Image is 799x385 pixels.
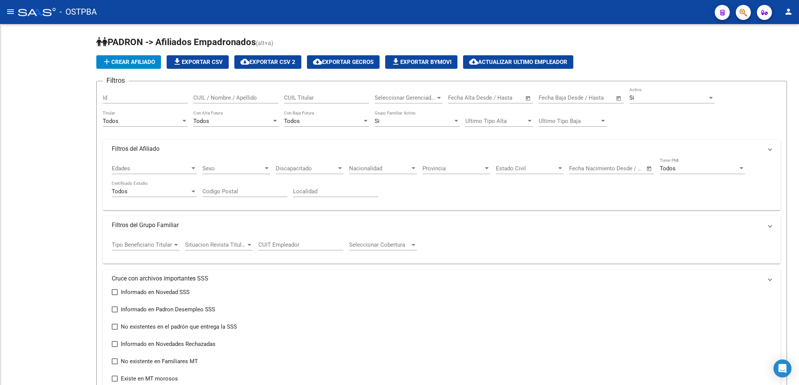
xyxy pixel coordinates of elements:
[660,165,676,172] span: Todos
[313,57,322,66] mat-icon: cloud_download
[167,55,229,69] button: Exportar CSV
[469,59,567,65] span: Actualizar ultimo Empleador
[202,165,263,172] span: Sexo
[375,118,380,124] span: Si
[193,118,209,124] span: Todos
[112,241,173,248] span: Tipo Beneficiario Titular
[185,241,246,248] span: Situacion Revista Titular
[469,57,478,66] mat-icon: cloud_download
[349,241,410,248] span: Seleccionar Cobertura
[629,94,634,101] span: Si
[121,340,216,349] span: Informado en Novedades Rechazadas
[465,118,526,124] span: Ultimo Tipo Alta
[102,57,111,66] mat-icon: add
[112,145,763,153] mat-panel-title: Filtros del Afiliado
[256,39,273,47] span: (alt+a)
[570,94,606,101] input: End date
[102,59,155,65] span: Crear Afiliado
[173,57,182,66] mat-icon: file_download
[307,55,380,69] button: Exportar GECROS
[422,165,483,172] span: Provincia
[112,165,190,172] span: Edades
[112,274,763,283] mat-panel-title: Cruce con archivos importantes SSS
[349,165,410,172] span: Nacionalidad
[284,118,300,124] span: Todos
[391,57,400,66] mat-icon: file_download
[6,7,15,16] mat-icon: menu
[276,165,337,172] span: Discapacitado
[121,305,215,314] span: Informado en Padron Desempleo SSS
[463,55,573,69] button: Actualizar ultimo Empleador
[240,57,249,66] mat-icon: cloud_download
[569,165,594,172] input: Start date
[784,7,793,16] mat-icon: person
[539,94,563,101] input: Start date
[524,94,533,103] button: Open calendar
[479,94,516,101] input: End date
[496,165,557,172] span: Estado Civil
[103,270,781,288] mat-expansion-panel-header: Cruce con archivos importantes SSS
[313,59,374,65] span: Exportar GECROS
[103,158,781,211] div: Filtros del Afiliado
[600,165,637,172] input: End date
[375,94,436,101] span: Seleccionar Gerenciador
[103,234,781,264] div: Filtros del Grupo Familiar
[240,59,295,65] span: Exportar CSV 2
[96,37,256,47] span: PADRON -> Afiliados Empadronados
[385,55,457,69] button: Exportar Bymovi
[121,288,190,297] span: Informado en Novedad SSS
[391,59,451,65] span: Exportar Bymovi
[234,55,301,69] button: Exportar CSV 2
[112,188,128,195] span: Todos
[112,221,763,229] mat-panel-title: Filtros del Grupo Familiar
[615,94,623,103] button: Open calendar
[103,140,781,158] mat-expansion-panel-header: Filtros del Afiliado
[121,374,178,383] span: Existe en MT morosos
[103,216,781,234] mat-expansion-panel-header: Filtros del Grupo Familiar
[121,322,237,331] span: No existentes en el padrón que entrega la SSS
[173,59,223,65] span: Exportar CSV
[96,55,161,69] button: Crear Afiliado
[121,357,198,366] span: No existente en Familiares MT
[773,359,791,377] div: Open Intercom Messenger
[448,94,472,101] input: Start date
[103,118,118,124] span: Todos
[539,118,600,124] span: Ultimo Tipo Baja
[59,4,97,20] span: - OSTPBA
[103,75,129,86] h3: Filtros
[645,164,654,173] button: Open calendar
